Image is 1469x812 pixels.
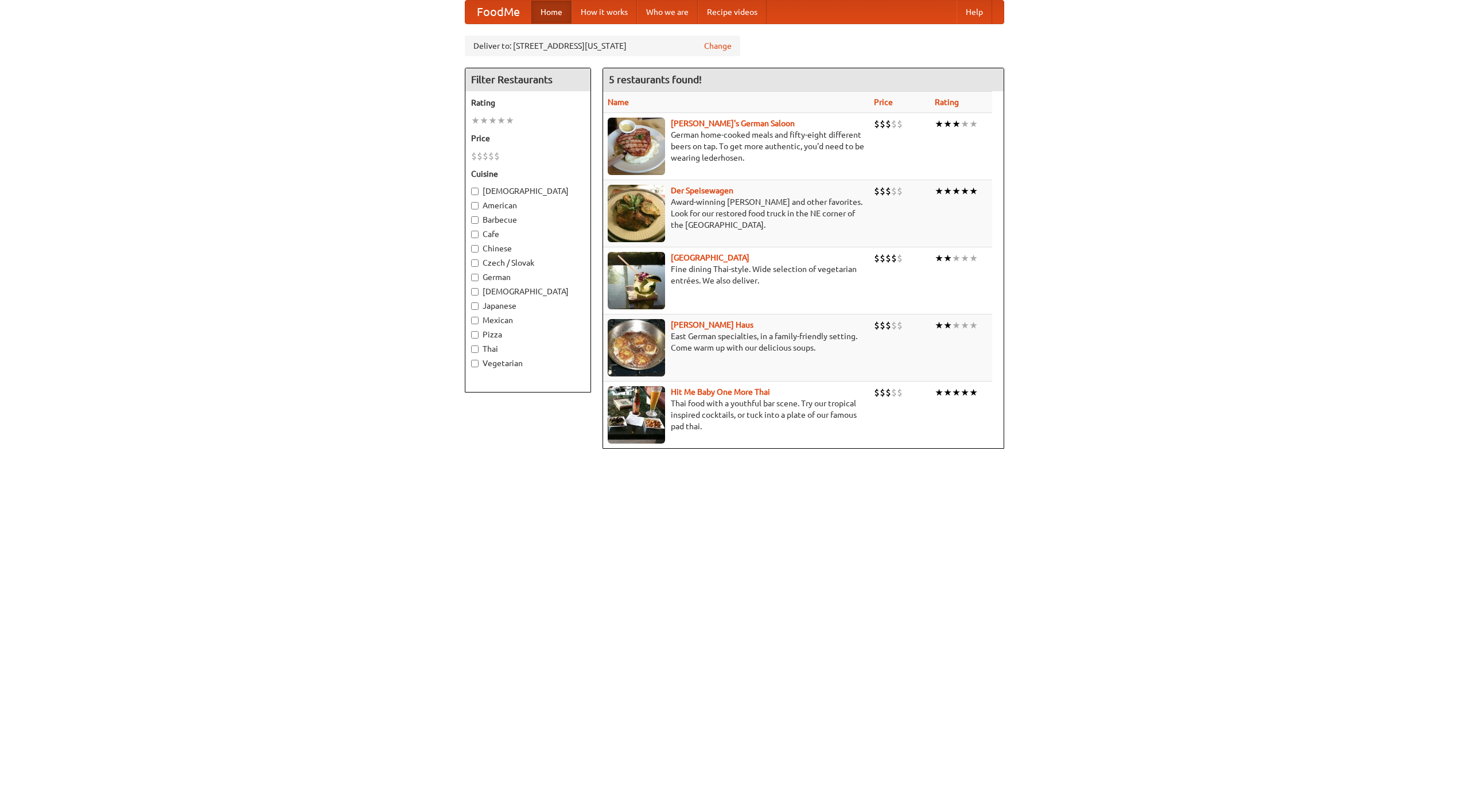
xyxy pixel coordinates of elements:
li: $ [885,252,891,265]
li: $ [891,252,897,265]
label: Czech / Slovak [471,257,585,269]
li: $ [885,386,891,399]
li: $ [885,319,891,332]
img: esthers.jpg [608,118,665,175]
li: $ [897,118,903,130]
img: speisewagen.jpg [608,185,665,242]
a: Who we are [637,1,698,24]
input: [DEMOGRAPHIC_DATA] [471,288,479,296]
li: $ [891,386,897,399]
li: $ [897,386,903,399]
h5: Cuisine [471,168,585,180]
b: [PERSON_NAME] Haus [671,320,753,329]
p: Thai food with a youthful bar scene. Try our tropical inspired cocktails, or tuck into a plate of... [608,398,865,432]
li: ★ [952,319,961,332]
li: $ [891,319,897,332]
input: Thai [471,345,479,353]
label: [DEMOGRAPHIC_DATA] [471,185,585,197]
li: $ [885,185,891,197]
label: [DEMOGRAPHIC_DATA] [471,286,585,297]
input: American [471,202,479,209]
a: Name [608,98,629,107]
li: $ [885,118,891,130]
li: ★ [480,114,488,127]
li: ★ [935,118,943,130]
label: Chinese [471,243,585,254]
p: Fine dining Thai-style. Wide selection of vegetarian entrées. We also deliver. [608,263,865,286]
li: ★ [943,319,952,332]
li: ★ [969,319,978,332]
li: $ [897,252,903,265]
li: $ [880,319,885,332]
li: ★ [943,118,952,130]
li: ★ [952,386,961,399]
input: Pizza [471,331,479,339]
a: FoodMe [465,1,531,24]
input: Vegetarian [471,360,479,367]
li: ★ [935,319,943,332]
li: ★ [935,185,943,197]
label: Mexican [471,314,585,326]
ng-pluralize: 5 restaurants found! [609,74,702,85]
a: Hit Me Baby One More Thai [671,387,770,397]
img: babythai.jpg [608,386,665,444]
input: Mexican [471,317,479,324]
p: East German specialties, in a family-friendly setting. Come warm up with our delicious soups. [608,331,865,353]
input: Chinese [471,245,479,252]
li: ★ [943,386,952,399]
li: ★ [952,118,961,130]
li: ★ [943,185,952,197]
h4: Filter Restaurants [465,68,590,91]
li: $ [880,386,885,399]
li: ★ [935,386,943,399]
p: German home-cooked meals and fifty-eight different beers on tap. To get more authentic, you'd nee... [608,129,865,164]
a: How it works [572,1,637,24]
li: ★ [961,386,969,399]
label: Cafe [471,228,585,240]
li: $ [483,150,488,162]
a: Help [957,1,992,24]
p: Award-winning [PERSON_NAME] and other favorites. Look for our restored food truck in the NE corne... [608,196,865,231]
a: Price [874,98,893,107]
input: [DEMOGRAPHIC_DATA] [471,188,479,195]
input: Czech / Slovak [471,259,479,267]
li: ★ [969,386,978,399]
b: Der Speisewagen [671,186,733,195]
label: Pizza [471,329,585,340]
img: satay.jpg [608,252,665,309]
li: $ [471,150,477,162]
li: $ [880,252,885,265]
label: Barbecue [471,214,585,226]
label: Thai [471,343,585,355]
li: $ [874,386,880,399]
li: $ [874,185,880,197]
a: [GEOGRAPHIC_DATA] [671,253,749,262]
img: kohlhaus.jpg [608,319,665,376]
a: Recipe videos [698,1,767,24]
li: $ [477,150,483,162]
a: [PERSON_NAME]'s German Saloon [671,119,795,128]
label: Vegetarian [471,358,585,369]
li: ★ [497,114,506,127]
li: ★ [952,185,961,197]
label: American [471,200,585,211]
li: ★ [488,114,497,127]
label: Japanese [471,300,585,312]
li: ★ [961,252,969,265]
li: ★ [961,118,969,130]
input: Cafe [471,231,479,238]
li: $ [874,252,880,265]
input: Japanese [471,302,479,310]
li: $ [494,150,500,162]
li: $ [891,118,897,130]
li: ★ [935,252,943,265]
input: Barbecue [471,216,479,224]
a: Change [704,40,732,52]
li: $ [874,319,880,332]
a: Home [531,1,572,24]
li: ★ [969,185,978,197]
li: $ [874,118,880,130]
